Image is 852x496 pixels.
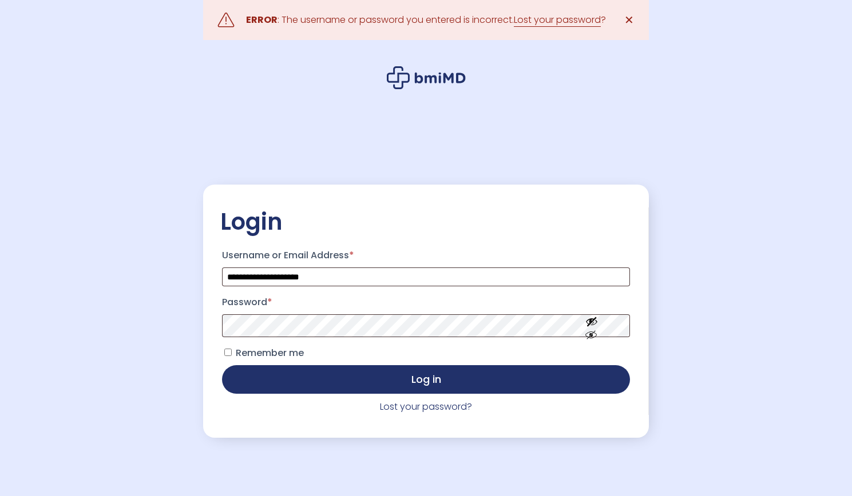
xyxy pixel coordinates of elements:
label: Password [222,293,630,311]
a: Lost your password [514,13,601,27]
span: ✕ [624,12,634,28]
a: Lost your password? [380,400,472,413]
a: ✕ [617,9,640,31]
label: Username or Email Address [222,246,630,265]
span: Remember me [236,346,304,359]
h2: Login [220,207,632,236]
div: : The username or password you entered is incorrect. ? [246,12,606,28]
button: Show password [560,306,624,346]
button: Log in [222,365,630,394]
strong: ERROR [246,13,278,26]
input: Remember me [224,349,232,356]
